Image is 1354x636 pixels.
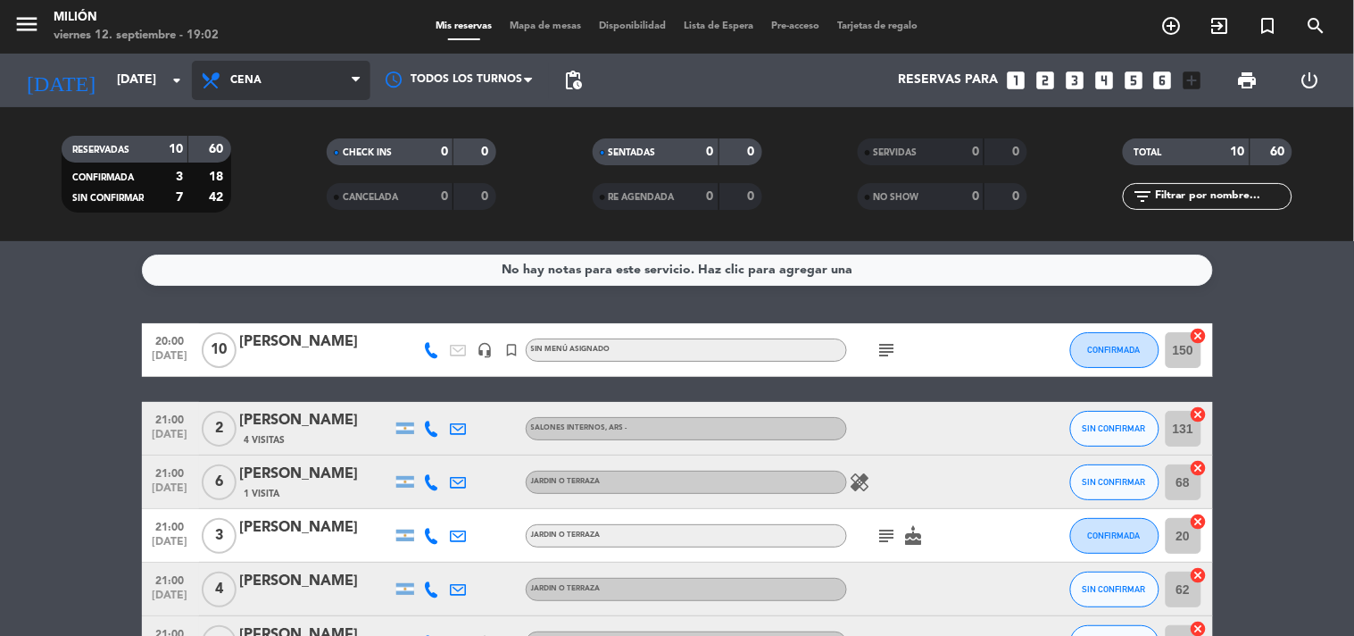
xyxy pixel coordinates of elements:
i: cancel [1190,327,1208,345]
span: NO SHOW [874,193,919,202]
span: Disponibilidad [590,21,675,31]
span: 1 Visita [245,487,280,501]
span: CONFIRMADA [1088,345,1141,355]
strong: 0 [707,190,714,203]
span: RESERVADAS [72,146,129,155]
strong: 0 [747,146,758,158]
strong: 10 [1231,146,1245,158]
span: JARDIN o TERRAZA [531,478,601,485]
i: turned_in_not [1258,15,1279,37]
span: 6 [202,464,237,500]
span: [DATE] [148,429,193,449]
strong: 10 [169,143,183,155]
span: Lista de Espera [675,21,762,31]
span: SALONES INTERNOS [531,424,627,431]
i: looks_two [1034,69,1057,92]
input: Filtrar por nombre... [1153,187,1292,206]
span: , ARS - [606,424,627,431]
strong: 0 [707,146,714,158]
button: CONFIRMADA [1070,332,1159,368]
span: SIN CONFIRMAR [1083,477,1146,487]
i: exit_to_app [1209,15,1231,37]
strong: 0 [441,146,448,158]
span: CONFIRMADA [72,173,134,182]
strong: 3 [176,171,183,183]
span: Sin menú asignado [531,346,611,353]
i: search [1306,15,1327,37]
button: CONFIRMADA [1070,518,1159,554]
span: Mis reservas [427,21,501,31]
span: 21:00 [148,515,193,536]
strong: 0 [747,190,758,203]
span: JARDIN o TERRAZA [531,531,601,539]
span: [DATE] [148,536,193,556]
i: looks_3 [1063,69,1086,92]
i: menu [13,11,40,38]
span: CONFIRMADA [1088,531,1141,540]
div: viernes 12. septiembre - 19:02 [54,27,219,45]
strong: 60 [1271,146,1289,158]
strong: 0 [482,146,493,158]
i: cancel [1190,406,1208,423]
strong: 0 [972,146,979,158]
strong: 42 [209,191,227,204]
strong: 18 [209,171,227,183]
div: [PERSON_NAME] [240,570,392,593]
button: menu [13,11,40,44]
span: Pre-acceso [762,21,828,31]
span: print [1237,70,1258,91]
span: TOTAL [1134,148,1161,157]
i: cancel [1190,566,1208,584]
i: headset_mic [478,342,494,358]
i: healing [850,472,871,493]
span: JARDIN o TERRAZA [531,585,601,592]
i: cancel [1190,459,1208,477]
i: turned_in_not [504,342,520,358]
div: No hay notas para este servicio. Haz clic para agregar una [502,260,852,280]
i: arrow_drop_down [166,70,187,91]
span: SIN CONFIRMAR [1083,423,1146,433]
span: SENTADAS [609,148,656,157]
strong: 0 [972,190,979,203]
span: 4 [202,572,237,607]
div: [PERSON_NAME] [240,409,392,432]
span: CHECK INS [343,148,392,157]
div: Milión [54,9,219,27]
span: Cena [230,74,262,87]
i: cake [903,525,925,547]
span: Mapa de mesas [501,21,590,31]
span: RE AGENDADA [609,193,675,202]
span: SERVIDAS [874,148,918,157]
div: [PERSON_NAME] [240,463,392,486]
span: 4 Visitas [245,433,286,448]
i: looks_one [1004,69,1027,92]
button: SIN CONFIRMAR [1070,464,1159,500]
div: [PERSON_NAME] [240,516,392,540]
strong: 0 [1012,190,1023,203]
i: subject [876,525,898,547]
span: Reservas para [898,73,998,88]
span: [DATE] [148,482,193,503]
i: add_circle_outline [1161,15,1183,37]
i: power_settings_new [1299,70,1320,91]
i: cancel [1190,513,1208,531]
span: 21:00 [148,408,193,429]
i: looks_4 [1092,69,1116,92]
div: LOG OUT [1279,54,1341,107]
span: 21:00 [148,569,193,590]
button: SIN CONFIRMAR [1070,572,1159,607]
span: SIN CONFIRMAR [1083,584,1146,594]
span: 2 [202,411,237,447]
i: filter_list [1132,186,1153,207]
span: SIN CONFIRMAR [72,194,144,203]
strong: 60 [209,143,227,155]
span: [DATE] [148,350,193,371]
span: Tarjetas de regalo [828,21,927,31]
span: 20:00 [148,330,193,350]
i: looks_6 [1151,69,1175,92]
i: subject [876,339,898,361]
strong: 0 [482,190,493,203]
i: looks_5 [1122,69,1145,92]
strong: 0 [441,190,448,203]
span: 21:00 [148,462,193,482]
